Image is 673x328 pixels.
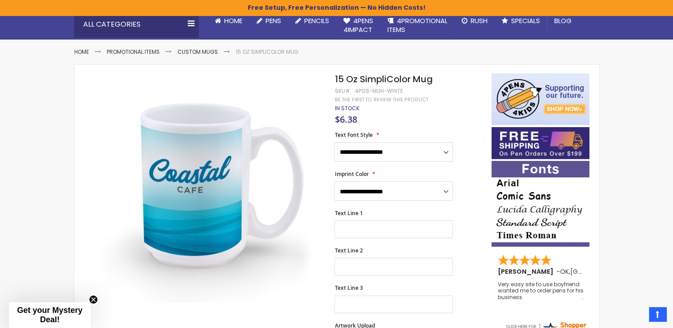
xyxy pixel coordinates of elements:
div: Get your Mystery Deal!Close teaser [9,302,91,328]
div: Availability [334,105,359,112]
span: Rush [471,16,488,25]
span: Text Line 2 [334,247,363,254]
span: Pencils [304,16,329,25]
span: 4PROMOTIONAL ITEMS [387,16,447,34]
a: Home [208,11,250,31]
div: 4PGS-MUH-WHITE [355,88,403,95]
img: 4pens 4 kids [492,73,589,125]
strong: SKU [334,87,351,95]
a: Pencils [288,11,336,31]
span: Get your Mystery Deal! [17,306,82,324]
img: Free shipping on orders over $199 [492,127,589,159]
a: Pens [250,11,288,31]
a: Home [74,48,89,56]
span: Pens [266,16,281,25]
div: All Categories [74,11,199,38]
span: Home [224,16,242,25]
img: font-personalization-examples [492,161,589,247]
span: Text Line 3 [334,284,363,292]
span: In stock [334,104,359,112]
span: Text Font Style [334,131,372,139]
a: Blog [547,11,579,31]
span: $6.38 [334,113,357,125]
span: Imprint Color [334,170,368,178]
span: Specials [511,16,540,25]
a: 4PROMOTIONALITEMS [380,11,455,40]
a: Specials [495,11,547,31]
img: 15 Oz SimpliColor Mug [92,72,322,303]
a: 4Pens4impact [336,11,380,40]
a: Promotional Items [107,48,160,56]
span: Text Line 1 [334,209,363,217]
a: Be the first to review this product [334,96,428,103]
a: Rush [455,11,495,31]
span: Blog [554,16,572,25]
button: Close teaser [89,295,98,304]
a: Custom Mugs [177,48,218,56]
span: 4Pens 4impact [343,16,373,34]
li: 15 Oz SimpliColor Mug [236,48,298,56]
span: 15 Oz SimpliColor Mug [334,73,432,85]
